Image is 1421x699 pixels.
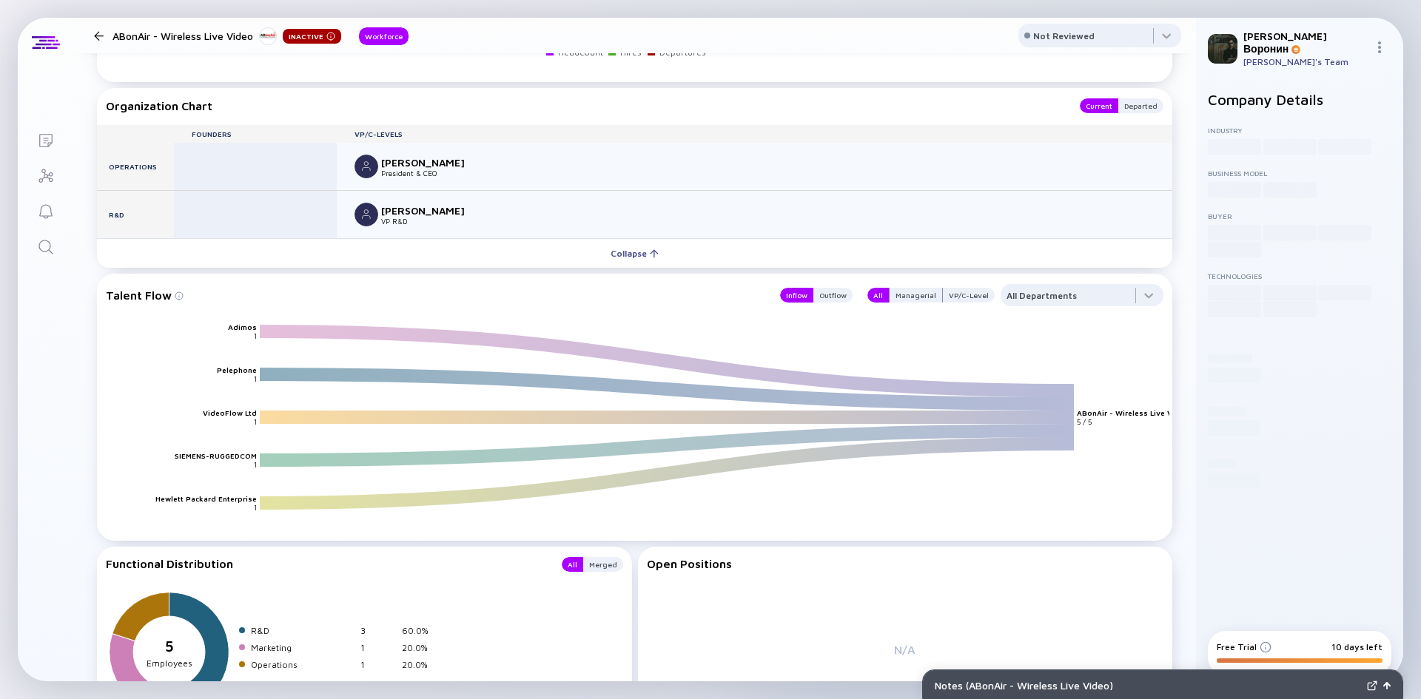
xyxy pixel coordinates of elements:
button: VP/C-Level [943,288,995,303]
div: Collapse [602,242,668,265]
div: Founders [174,129,337,138]
img: Open Notes [1383,682,1391,689]
div: 10 days left [1331,641,1383,652]
div: Marketing [251,642,355,653]
a: Search [18,228,73,263]
div: Industry [1208,126,1391,135]
button: Workforce [359,27,409,45]
text: 1 [254,460,257,469]
div: R&D [251,625,355,636]
div: VP R&D [381,217,479,226]
div: Inactive [283,29,341,44]
div: Notes ( ABonAir - Wireless Live Video ) [935,679,1361,692]
div: Business Model [1208,169,1391,178]
div: 1 [360,659,396,670]
img: Menu [1374,41,1385,53]
button: Managerial [889,288,943,303]
div: VP/C-Levels [337,129,1172,138]
div: Open Positions [647,557,1164,570]
div: President & CEO [381,169,479,178]
button: Inflow [780,288,813,303]
img: Expand Notes [1367,681,1377,691]
text: 1 [254,503,257,512]
button: All [562,557,583,572]
div: [PERSON_NAME]'s Team [1243,56,1368,67]
a: Reminders [18,192,73,228]
button: Departed [1118,98,1163,113]
tspan: 5 [165,638,174,655]
div: [PERSON_NAME] [381,156,479,169]
text: 5 / 5 [1077,417,1092,426]
div: Buyer [1208,212,1391,220]
div: Free Trial [1217,641,1271,652]
div: Managerial [890,288,942,303]
button: Merged [583,557,623,572]
div: Operations [251,659,355,670]
div: [PERSON_NAME] Воронин [1243,30,1368,55]
tspan: Employees [147,658,192,669]
div: [PERSON_NAME] [381,204,479,217]
div: R&D [97,191,174,238]
div: 20.0% [402,659,437,670]
div: 60.0% [402,625,437,636]
button: Current [1080,98,1118,113]
text: VideoFlow Ltd [203,408,257,417]
div: Workforce [359,29,409,44]
button: All [867,288,889,303]
h2: Company Details [1208,91,1391,108]
a: Lists [18,121,73,157]
img: David Shabat picture [355,203,378,226]
div: Technologies [1208,271,1391,280]
div: Not Reviewed [1033,30,1095,41]
img: Алексей Profile Picture [1208,34,1237,64]
text: Pelephone [217,365,257,374]
div: ABonAir - Wireless Live Video [112,27,341,45]
text: 1 [254,374,257,383]
text: Hewlett Packard Enterprise [155,494,257,503]
div: Talent Flow [106,284,765,306]
text: ABonAir - Wireless Live Video [1077,408,1189,417]
text: 1 [254,331,257,340]
text: 1 [254,417,257,426]
div: 20.0% [402,642,437,653]
text: SIEMENS-RUGGEDCOM [175,451,257,460]
button: Outflow [813,288,853,303]
button: Collapse [97,238,1172,268]
a: Investor Map [18,157,73,192]
div: Functional Distribution [106,557,547,572]
div: Organization Chart [106,98,1065,113]
div: Operations [97,143,174,190]
div: 3 [360,625,396,636]
img: Eran Igler picture [355,155,378,178]
text: Adimos [228,323,257,331]
div: 1 [360,642,396,653]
